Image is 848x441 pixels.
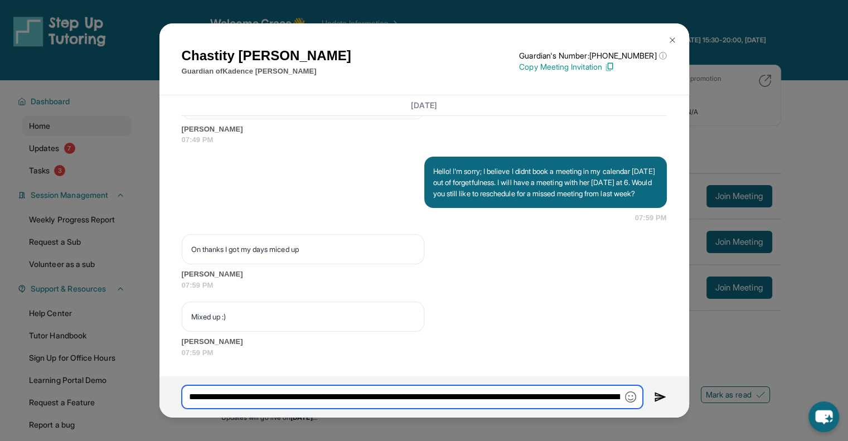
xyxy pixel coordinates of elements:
p: Hello! I'm sorry; I believe I didnt book a meeting in my calendar [DATE] out of forgetfulness. I ... [433,166,658,199]
span: 07:59 PM [182,347,667,358]
span: [PERSON_NAME] [182,336,667,347]
p: Guardian of Kadence [PERSON_NAME] [182,66,351,77]
p: On thanks I got my days miced up [191,244,415,255]
span: ⓘ [658,50,666,61]
img: Copy Icon [604,62,614,72]
img: Emoji [625,391,636,403]
span: [PERSON_NAME] [182,269,667,280]
h1: Chastity [PERSON_NAME] [182,46,351,66]
span: 07:49 PM [182,134,667,146]
img: Send icon [654,390,667,404]
span: 07:59 PM [182,280,667,291]
p: Mixed up :) [191,311,415,322]
h3: [DATE] [182,100,667,111]
p: Copy Meeting Invitation [519,61,666,72]
button: chat-button [808,401,839,432]
span: 07:59 PM [635,212,667,224]
img: Close Icon [668,36,677,45]
span: [PERSON_NAME] [182,124,667,135]
p: Guardian's Number: [PHONE_NUMBER] [519,50,666,61]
